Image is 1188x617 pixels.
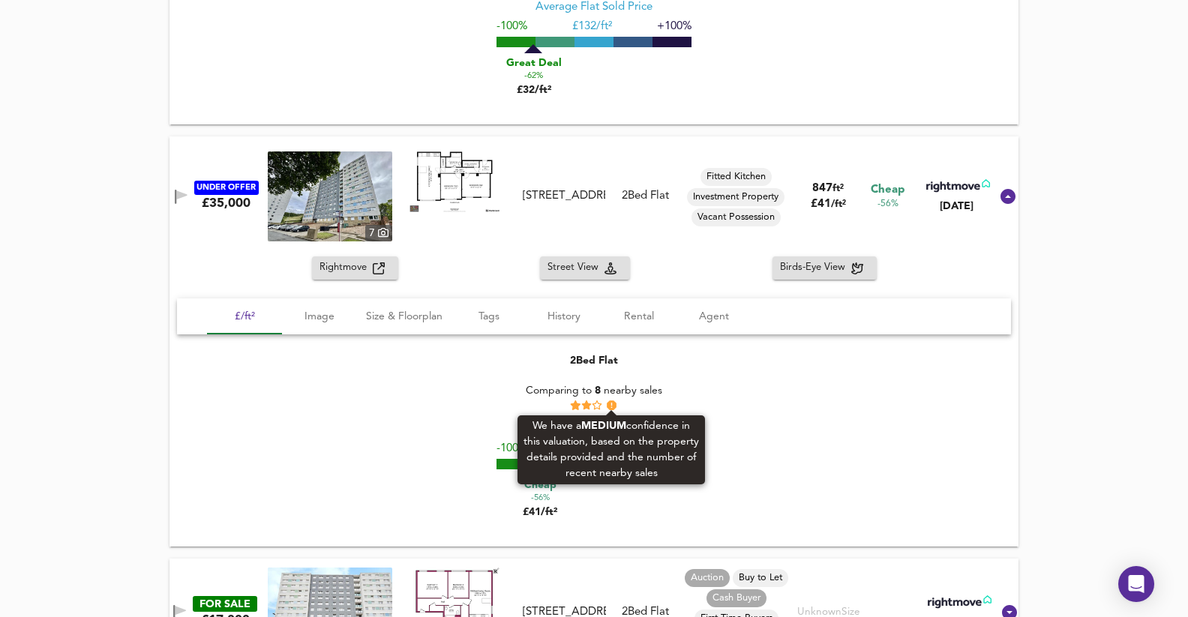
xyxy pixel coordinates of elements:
[572,21,612,32] span: £ 132/ft²
[268,151,392,241] img: property thumbnail
[831,199,846,209] span: / ft²
[409,151,499,212] img: Floorplan
[706,592,766,605] span: Cash Buyer
[291,307,348,326] span: Image
[496,383,691,412] div: Comparing to nearby sales
[496,443,527,454] span: -100%
[268,151,392,241] a: property thumbnail 7
[496,53,571,97] div: £32/ft²
[733,569,788,587] div: Buy to Let
[877,198,898,211] span: -56%
[366,307,442,326] span: Size & Floorplan
[812,183,832,194] span: 847
[216,307,273,326] span: £/ft²
[169,136,1018,256] div: UNDER OFFER£35,000 property thumbnail 7 Floorplan[STREET_ADDRESS]2Bed FlatFitted KitchenInvestmen...
[194,181,259,195] div: UNDER OFFER
[169,256,1018,547] div: UNDER OFFER£35,000 property thumbnail 7 Floorplan[STREET_ADDRESS]2Bed FlatFitted KitchenInvestmen...
[657,443,691,454] span: +100%
[540,256,630,280] button: Street View
[733,571,788,585] span: Buy to Let
[700,168,772,186] div: Fitted Kitchen
[691,208,781,226] div: Vacant Possession
[506,55,562,70] span: Great Deal
[547,259,604,277] span: Street View
[523,188,605,204] div: [STREET_ADDRESS]
[496,21,527,32] span: -100%
[706,589,766,607] div: Cash Buyer
[531,492,550,504] span: -56%
[312,256,398,280] button: Rightmove
[460,307,517,326] span: Tags
[319,259,373,277] span: Rightmove
[193,596,257,612] div: FOR SALE
[610,307,667,326] span: Rental
[502,475,577,519] div: £41/ft²
[685,569,730,587] div: Auction
[570,353,618,368] div: 2 Bed Flat
[700,170,772,184] span: Fitted Kitchen
[811,199,846,210] span: £ 41
[535,307,592,326] span: History
[535,421,652,437] div: Average Flat Sold Price
[772,256,877,280] button: Birds-Eye View
[687,188,784,206] div: Investment Property
[923,199,990,214] div: [DATE]
[595,385,601,396] span: 8
[202,195,250,211] div: £35,000
[685,571,730,585] span: Auction
[999,187,1017,205] svg: Show Details
[622,188,669,204] div: 2 Bed Flat
[365,225,392,241] div: 7
[1118,566,1154,602] div: Open Intercom Messenger
[691,211,781,224] span: Vacant Possession
[685,307,742,326] span: Agent
[871,182,904,198] span: Cheap
[524,477,556,492] span: Cheap
[832,184,844,193] span: ft²
[657,21,691,32] span: +100%
[524,70,543,82] span: -62%
[687,190,784,204] span: Investment Property
[572,443,612,454] span: £ 131/ft²
[780,259,851,277] span: Birds-Eye View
